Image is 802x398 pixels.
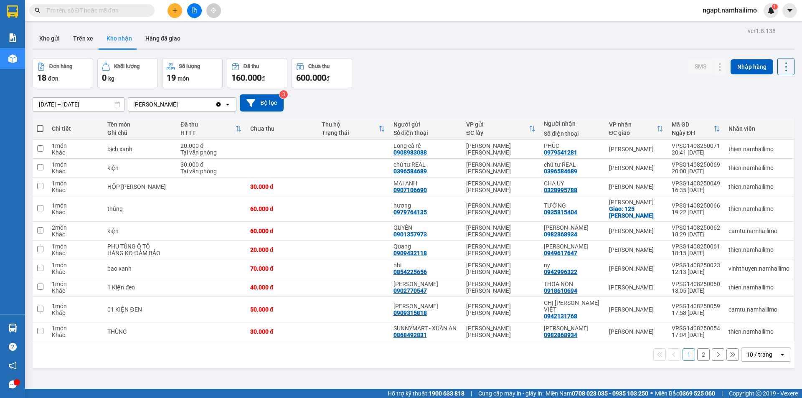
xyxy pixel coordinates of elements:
[609,146,663,152] div: [PERSON_NAME]
[206,3,221,18] button: aim
[672,168,720,175] div: 20:00 [DATE]
[544,142,601,149] div: PHÚC
[231,73,261,83] span: 160.000
[180,149,242,156] div: Tại văn phòng
[779,351,786,358] svg: open
[672,161,720,168] div: VPSG1408250069
[466,180,536,193] div: [PERSON_NAME] [PERSON_NAME]
[688,59,713,74] button: SMS
[46,6,145,15] input: Tìm tên, số ĐT hoặc mã đơn
[8,33,17,42] img: solution-icon
[52,142,99,149] div: 1 món
[180,129,235,136] div: HTTT
[52,309,99,316] div: Khác
[672,243,720,250] div: VPSG1408250061
[728,246,789,253] div: thien.namhailimo
[605,118,667,140] th: Toggle SortBy
[52,209,99,215] div: Khác
[756,390,761,396] span: copyright
[33,98,124,111] input: Select a date range.
[393,187,427,193] div: 0907106690
[466,262,536,275] div: [PERSON_NAME] [PERSON_NAME]
[609,121,657,128] div: VP nhận
[672,180,720,187] div: VPSG1408250049
[261,75,265,82] span: đ
[250,306,313,313] div: 50.000 đ
[572,390,648,397] strong: 0708 023 035 - 0935 103 250
[471,389,472,398] span: |
[393,224,458,231] div: QUYÊN
[172,8,178,13] span: plus
[393,149,427,156] div: 0908983088
[655,389,715,398] span: Miền Bắc
[52,125,99,132] div: Chi tiết
[466,325,536,338] div: [PERSON_NAME] [PERSON_NAME]
[672,224,720,231] div: VPSG1408250062
[544,250,577,256] div: 0949617647
[544,287,577,294] div: 0918610694
[731,59,773,74] button: Nhập hàng
[250,183,313,190] div: 30.000 đ
[672,149,720,156] div: 20:41 [DATE]
[672,187,720,193] div: 16:35 [DATE]
[609,265,663,272] div: [PERSON_NAME]
[48,75,58,82] span: đơn
[393,231,427,238] div: 0901357973
[746,350,772,359] div: 10 / trang
[107,328,172,335] div: THÙNG
[393,309,427,316] div: 0909315818
[180,168,242,175] div: Tại văn phòng
[609,199,663,205] div: [PERSON_NAME]
[37,73,46,83] span: 18
[107,146,172,152] div: bịch xanh
[672,269,720,275] div: 12:13 [DATE]
[227,58,287,88] button: Đã thu160.000đ
[393,243,458,250] div: Quang
[393,142,458,149] div: Long cà rề
[728,146,789,152] div: thien.namhailimo
[429,390,464,397] strong: 1900 633 818
[544,224,601,231] div: ngọc bích
[393,121,458,128] div: Người gửi
[393,161,458,168] div: chú tư REAL
[66,28,100,48] button: Trên xe
[544,332,577,338] div: 0982868934
[544,243,601,250] div: Hồng Lợi
[167,73,176,83] span: 19
[544,262,601,269] div: ny
[544,130,601,137] div: Số điện thoại
[544,168,577,175] div: 0396584689
[466,129,529,136] div: ĐC lấy
[609,228,663,234] div: [PERSON_NAME]
[721,389,723,398] span: |
[52,180,99,187] div: 1 món
[683,348,695,361] button: 1
[52,287,99,294] div: Khác
[52,224,99,231] div: 2 món
[107,165,172,171] div: kiện
[782,3,797,18] button: caret-down
[544,269,577,275] div: 0942996322
[393,180,458,187] div: MAI ANH
[609,284,663,291] div: [PERSON_NAME]
[466,161,536,175] div: [PERSON_NAME] [PERSON_NAME]
[52,303,99,309] div: 1 món
[786,7,794,14] span: caret-down
[393,209,427,215] div: 0979764135
[393,202,458,209] div: hương
[672,142,720,149] div: VPSG1408250071
[52,161,99,168] div: 1 món
[393,269,427,275] div: 0854225656
[609,165,663,171] div: [PERSON_NAME]
[728,265,789,272] div: vinhthuyen.namhailimo
[133,100,178,109] div: [PERSON_NAME]
[35,8,41,13] span: search
[544,161,601,168] div: chú tư REAL
[250,265,313,272] div: 70.000 đ
[466,202,536,215] div: [PERSON_NAME] [PERSON_NAME]
[33,58,93,88] button: Đơn hàng18đơn
[544,231,577,238] div: 0982868934
[250,246,313,253] div: 20.000 đ
[52,325,99,332] div: 1 món
[728,205,789,212] div: thien.namhailimo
